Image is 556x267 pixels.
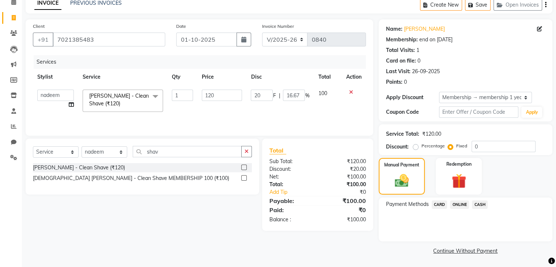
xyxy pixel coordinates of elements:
[53,33,165,46] input: Search by Name/Mobile/Email/Code
[386,108,439,116] div: Coupon Code
[521,107,542,118] button: Apply
[264,188,326,196] a: Add Tip
[342,69,366,85] th: Action
[33,23,45,30] label: Client
[264,158,318,165] div: Sub Total:
[318,216,371,223] div: ₹100.00
[446,161,472,168] label: Redemption
[384,162,419,168] label: Manual Payment
[314,69,341,85] th: Total
[386,57,416,65] div: Card on file:
[386,68,411,75] div: Last Visit:
[417,57,420,65] div: 0
[390,173,413,189] img: _cash.svg
[89,93,149,107] span: [PERSON_NAME] - Clean Shave (₹120)
[386,78,402,86] div: Points:
[412,68,440,75] div: 26-09-2025
[264,173,318,181] div: Net:
[133,146,242,157] input: Search or Scan
[264,216,318,223] div: Balance :
[404,78,407,86] div: 0
[416,46,419,54] div: 1
[318,158,371,165] div: ₹120.00
[432,200,447,209] span: CARD
[318,181,371,188] div: ₹100.00
[273,92,276,99] span: F
[472,200,488,209] span: CASH
[380,247,551,255] a: Continue Without Payment
[176,23,186,30] label: Date
[264,196,318,205] div: Payable:
[318,173,371,181] div: ₹100.00
[318,206,371,214] div: ₹0
[456,143,467,149] label: Fixed
[264,181,318,188] div: Total:
[33,33,53,46] button: +91
[264,206,318,214] div: Paid:
[318,90,327,97] span: 100
[264,165,318,173] div: Discount:
[386,143,409,151] div: Discount:
[318,196,371,205] div: ₹100.00
[197,69,246,85] th: Price
[120,100,124,107] a: x
[439,106,519,118] input: Enter Offer / Coupon Code
[78,69,167,85] th: Service
[269,147,286,154] span: Total
[279,92,280,99] span: |
[386,94,439,101] div: Apply Discount
[386,46,415,54] div: Total Visits:
[33,174,229,182] div: [DEMOGRAPHIC_DATA] [PERSON_NAME] - Clean Shave MEMBERSHIP 100 (₹100)
[421,143,445,149] label: Percentage
[386,25,402,33] div: Name:
[447,172,471,190] img: _gift.svg
[326,188,371,196] div: ₹0
[422,130,441,138] div: ₹120.00
[305,92,309,99] span: %
[450,200,469,209] span: ONLINE
[33,164,125,172] div: [PERSON_NAME] - Clean Shave (₹120)
[419,36,453,44] div: end on [DATE]
[246,69,314,85] th: Disc
[33,69,78,85] th: Stylist
[386,130,419,138] div: Service Total:
[318,165,371,173] div: ₹20.00
[386,200,429,208] span: Payment Methods
[34,55,371,69] div: Services
[386,36,418,44] div: Membership:
[404,25,445,33] a: [PERSON_NAME]
[167,69,197,85] th: Qty
[262,23,294,30] label: Invoice Number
